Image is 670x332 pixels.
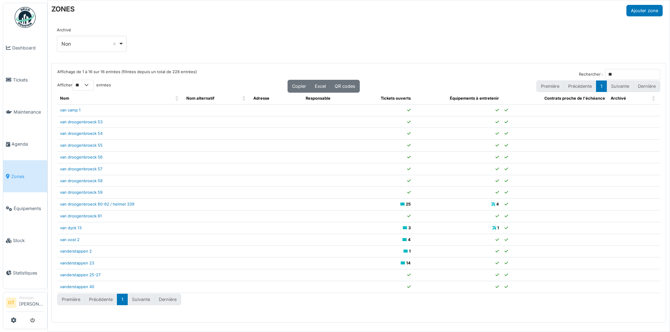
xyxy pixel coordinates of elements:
b: 1 [497,225,499,230]
span: Zones [11,173,44,180]
a: van droogenbroeck 60-62 / helmet 339 [60,202,134,207]
a: van droogenbroeck 56 [60,155,103,160]
span: Archivé: Activate to sort [652,93,656,104]
img: Badge_color-CXgf-gQk.svg [15,7,36,28]
a: van droogenbroeck 54 [60,131,103,136]
span: Copier [292,84,306,89]
label: Rechercher : [579,71,603,77]
span: Équipements [14,205,44,212]
a: Maintenance [3,96,47,128]
b: 1 [409,249,411,254]
label: Archivé [57,27,71,33]
span: Statistiques [13,270,44,276]
span: Agenda [12,141,44,147]
a: van oost 2 [60,237,80,242]
a: Zones [3,160,47,192]
a: van camp 1 [60,108,81,113]
nav: pagination [57,294,181,305]
button: Copier [288,80,311,93]
a: Statistiques [3,257,47,289]
span: Archivé [611,96,626,101]
select: Afficherentrées [72,80,94,91]
span: Nom [60,96,69,101]
span: Nom: Activate to sort [175,93,179,104]
span: Stock [13,237,44,244]
span: Excel [315,84,326,89]
h6: ZONES [51,5,75,13]
a: van dyck 13 [60,225,82,230]
a: van droogenbroeck 58 [60,178,103,183]
button: Ajouter zone [626,5,663,16]
a: OT Manager[PERSON_NAME] [6,295,44,312]
button: 1 [117,294,128,305]
a: van droogenbroeck 55 [60,143,103,148]
nav: pagination [536,80,660,92]
span: Adresse [253,96,269,101]
b: 25 [406,202,411,207]
a: Équipements [3,192,47,224]
li: OT [6,298,16,308]
span: Dashboard [12,45,44,51]
label: Afficher entrées [57,80,111,91]
b: 4 [408,237,411,242]
span: Responsable [306,96,330,101]
span: Nom alternatif: Activate to sort [242,93,246,104]
div: Manager [19,295,44,300]
li: [PERSON_NAME] [19,295,44,310]
a: van droogenbroeck 59 [60,190,103,195]
b: 14 [406,261,411,265]
span: Équipements à entretenir [450,96,499,101]
a: vanderstappen 23 [60,261,94,265]
div: Non [61,40,118,47]
b: 4 [496,202,499,207]
a: vanderstappen 25-27 [60,272,100,277]
a: van droogenbroeck 53 [60,119,103,124]
a: Stock [3,225,47,257]
span: QR codes [335,84,355,89]
button: Remove item: 'false' [111,40,118,47]
b: 3 [408,225,411,230]
div: Affichage de 1 à 16 sur 16 entrées (filtrées depuis un total de 228 entrées) [57,69,197,80]
span: Nom alternatif [186,96,214,101]
a: vanderstappen 40 [60,284,94,289]
a: vanderstappen 2 [60,249,92,254]
a: van droogenbroeck 57 [60,167,102,171]
button: Excel [310,80,330,93]
span: Tickets ouverts [381,96,411,101]
a: van droogenbroeck 61 [60,214,102,218]
button: QR codes [330,80,360,93]
span: Tickets [13,77,44,83]
button: 1 [596,80,607,92]
span: Maintenance [14,109,44,115]
span: Contrats proche de l'échéance [544,96,605,101]
a: Tickets [3,64,47,96]
a: Dashboard [3,32,47,64]
a: Agenda [3,128,47,160]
